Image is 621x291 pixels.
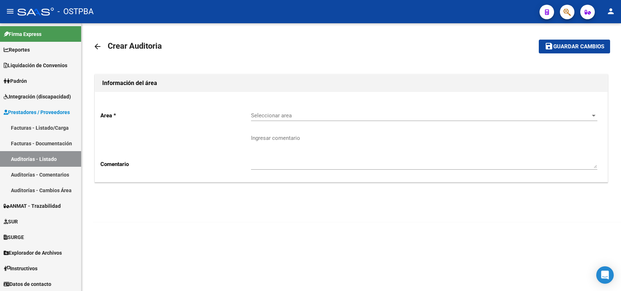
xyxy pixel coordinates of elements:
[4,249,62,257] span: Explorador de Archivos
[545,42,553,50] mat-icon: save
[4,46,30,54] span: Reportes
[93,42,102,51] mat-icon: arrow_back
[4,233,24,241] span: SURGE
[4,218,18,226] span: SUR
[4,202,61,210] span: ANMAT - Trazabilidad
[57,4,93,20] span: - OSTPBA
[4,61,67,69] span: Liquidación de Convenios
[553,44,604,50] span: Guardar cambios
[596,266,614,284] div: Open Intercom Messenger
[606,7,615,16] mat-icon: person
[100,160,251,168] p: Comentario
[4,93,71,101] span: Integración (discapacidad)
[4,77,27,85] span: Padrón
[6,7,15,16] mat-icon: menu
[251,112,591,119] span: Seleccionar area
[4,280,51,288] span: Datos de contacto
[539,40,610,53] button: Guardar cambios
[102,77,600,89] h1: Información del área
[100,112,251,120] p: Area *
[108,41,162,50] span: Crear Auditoria
[4,108,70,116] span: Prestadores / Proveedores
[4,264,37,272] span: Instructivos
[4,30,41,38] span: Firma Express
